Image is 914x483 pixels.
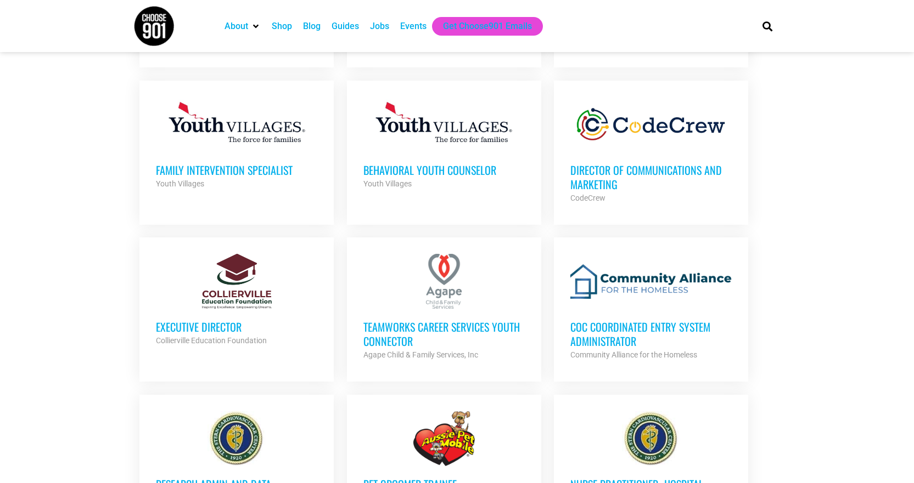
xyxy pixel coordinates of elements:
a: Guides [332,20,359,33]
a: Behavioral Youth Counselor Youth Villages [347,81,541,207]
h3: Director of Communications and Marketing [570,163,732,191]
strong: Youth Villages [363,179,412,188]
strong: Collierville Education Foundation [156,336,267,345]
strong: CodeCrew [570,194,605,202]
h3: TeamWorks Career Services Youth Connector [363,320,525,348]
a: Director of Communications and Marketing CodeCrew [554,81,748,221]
strong: Community Alliance for the Homeless [570,350,697,359]
h3: Family Intervention Specialist [156,163,317,177]
strong: Agape Child & Family Services, Inc [363,350,478,359]
h3: Behavioral Youth Counselor [363,163,525,177]
a: TeamWorks Career Services Youth Connector Agape Child & Family Services, Inc [347,237,541,378]
h3: Executive Director [156,320,317,334]
a: About [225,20,248,33]
a: CoC Coordinated Entry System Administrator Community Alliance for the Homeless [554,237,748,378]
div: About [219,17,266,36]
a: Events [400,20,427,33]
a: Jobs [370,20,389,33]
strong: Youth Villages [156,179,204,188]
a: Executive Director Collierville Education Foundation [139,237,334,363]
a: Shop [272,20,292,33]
a: Get Choose901 Emails [443,20,532,33]
a: Family Intervention Specialist Youth Villages [139,81,334,207]
a: Blog [303,20,321,33]
h3: CoC Coordinated Entry System Administrator [570,320,732,348]
nav: Main nav [219,17,744,36]
div: Search [758,17,776,35]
